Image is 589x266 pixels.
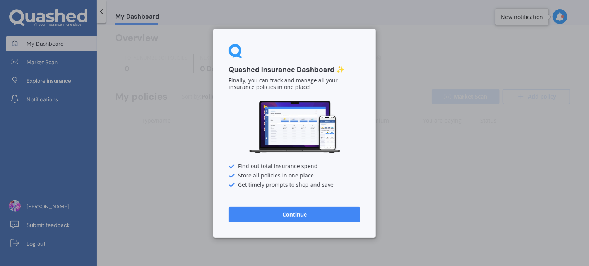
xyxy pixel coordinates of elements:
div: Store all policies in one place [229,172,360,179]
div: Get timely prompts to shop and save [229,182,360,188]
div: Find out total insurance spend [229,163,360,169]
h3: Quashed Insurance Dashboard ✨ [229,65,360,74]
img: Dashboard [248,100,341,154]
button: Continue [229,206,360,222]
p: Finally, you can track and manage all your insurance policies in one place! [229,77,360,90]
